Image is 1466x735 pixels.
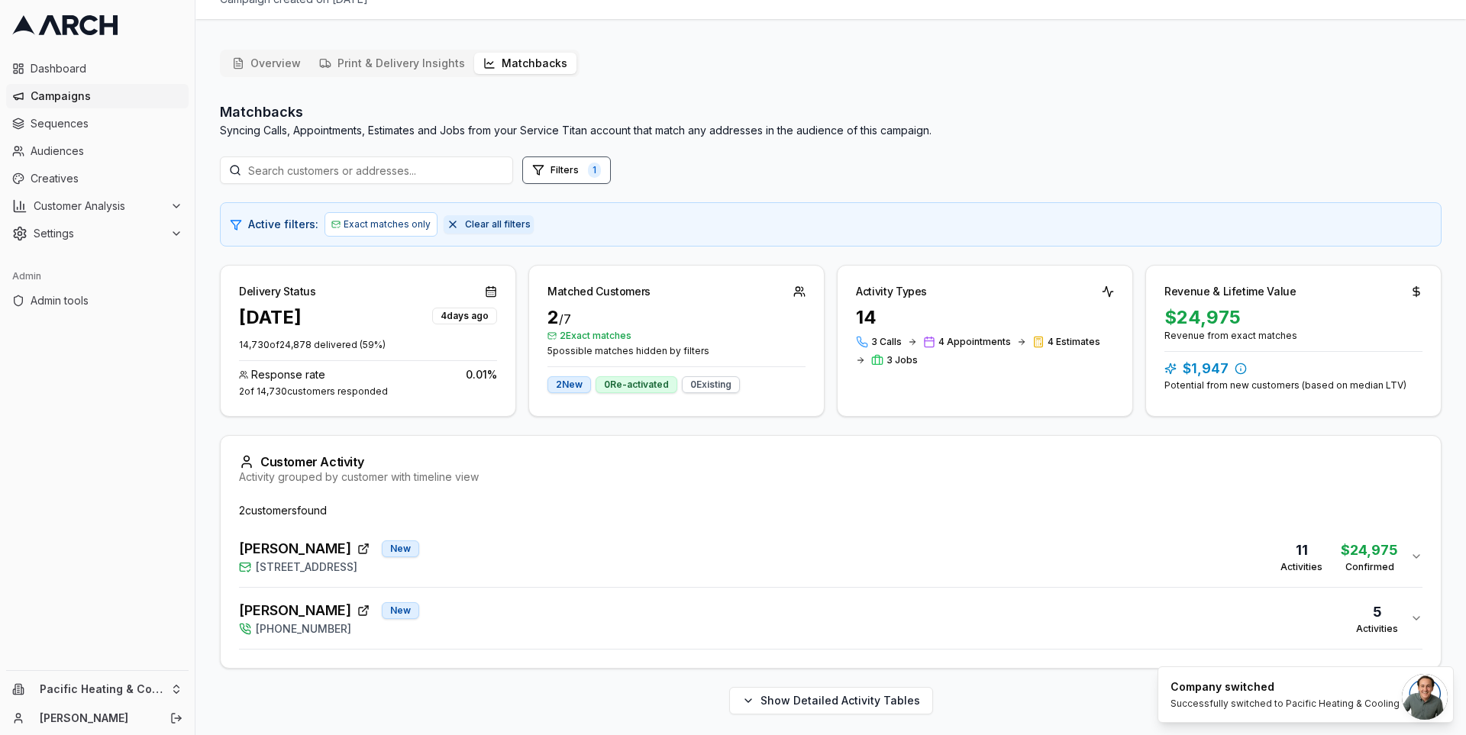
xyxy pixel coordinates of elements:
[938,336,1011,348] span: 4 Appointments
[239,503,1422,518] div: 2 customer s found
[220,123,932,138] p: Syncing Calls, Appointments, Estimates and Jobs from your Service Titan account that match any ad...
[1280,540,1322,561] div: 11
[239,469,1422,485] div: Activity grouped by customer with timeline view
[547,345,806,357] span: 5 possible matches hidden by filters
[344,218,431,230] span: Exact matches only
[256,559,357,575] span: [STREET_ADDRESS]
[547,284,651,299] div: Matched Customers
[886,354,918,366] span: 3 Jobs
[382,540,419,557] div: New
[6,56,189,81] a: Dashboard
[6,221,189,246] button: Settings
[31,89,182,104] span: Campaigns
[6,677,189,701] button: Pacific Heating & Cooling
[1341,561,1398,573] div: Confirmed
[871,336,902,348] span: 3 Calls
[559,311,571,327] span: / 7
[432,305,497,324] button: 4days ago
[6,289,189,313] a: Admin tools
[1164,379,1422,392] div: Potential from new customers (based on median LTV)
[40,711,153,726] a: [PERSON_NAME]
[239,454,1422,469] div: Customer Activity
[166,708,187,729] button: Log out
[474,53,576,74] button: Matchbacks
[1356,601,1398,623] div: 5
[856,305,1114,330] div: 14
[444,215,534,234] button: Clear all filters
[239,339,497,351] p: 14,730 of 24,878 delivered ( 59 %)
[1164,330,1422,342] div: Revenue from exact matches
[223,53,310,74] button: Overview
[1164,305,1422,330] div: $24,975
[432,308,497,324] div: 4 days ago
[239,588,1422,649] button: [PERSON_NAME]New[PHONE_NUMBER]5Activities
[310,53,474,74] button: Print & Delivery Insights
[1164,358,1422,379] div: $1,947
[31,143,182,159] span: Audiences
[1164,284,1296,299] div: Revenue & Lifetime Value
[239,538,351,559] span: [PERSON_NAME]
[465,218,531,230] span: Clear all filters
[31,61,182,76] span: Dashboard
[682,376,740,393] div: 0 Existing
[1171,679,1400,695] div: Company switched
[382,602,419,619] div: New
[466,367,497,382] span: 0.01 %
[6,166,189,191] a: Creatives
[251,367,325,382] span: Response rate
[6,264,189,289] div: Admin
[1341,540,1398,561] div: $24,975
[6,111,189,136] a: Sequences
[239,385,497,398] div: 2 of 14,730 customers responded
[6,194,189,218] button: Customer Analysis
[239,600,351,621] span: [PERSON_NAME]
[256,621,351,637] span: [PHONE_NUMBER]
[34,198,164,214] span: Customer Analysis
[6,84,189,108] a: Campaigns
[547,330,806,342] span: 2 Exact matches
[547,376,591,393] div: 2 New
[729,687,933,714] button: Show Detailed Activity Tables
[588,163,601,178] span: 1
[6,139,189,163] a: Audiences
[1402,674,1448,720] div: Open chat
[31,116,182,131] span: Sequences
[220,156,513,184] input: Search customers or addresses...
[1171,698,1400,710] div: Successfully switched to Pacific Heating & Cooling
[239,526,1422,587] button: [PERSON_NAME]New[STREET_ADDRESS]11Activities$24,975Confirmed
[547,305,806,330] div: 2
[31,293,182,308] span: Admin tools
[31,171,182,186] span: Creatives
[1356,623,1398,635] div: Activities
[1280,561,1322,573] div: Activities
[40,682,164,696] span: Pacific Heating & Cooling
[220,102,932,123] h2: Matchbacks
[856,284,927,299] div: Activity Types
[239,284,316,299] div: Delivery Status
[248,217,318,232] span: Active filters:
[596,376,677,393] div: 0 Re-activated
[239,305,302,330] div: [DATE]
[1048,336,1100,348] span: 4 Estimates
[522,156,611,184] button: Open filters (1 active)
[34,226,164,241] span: Settings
